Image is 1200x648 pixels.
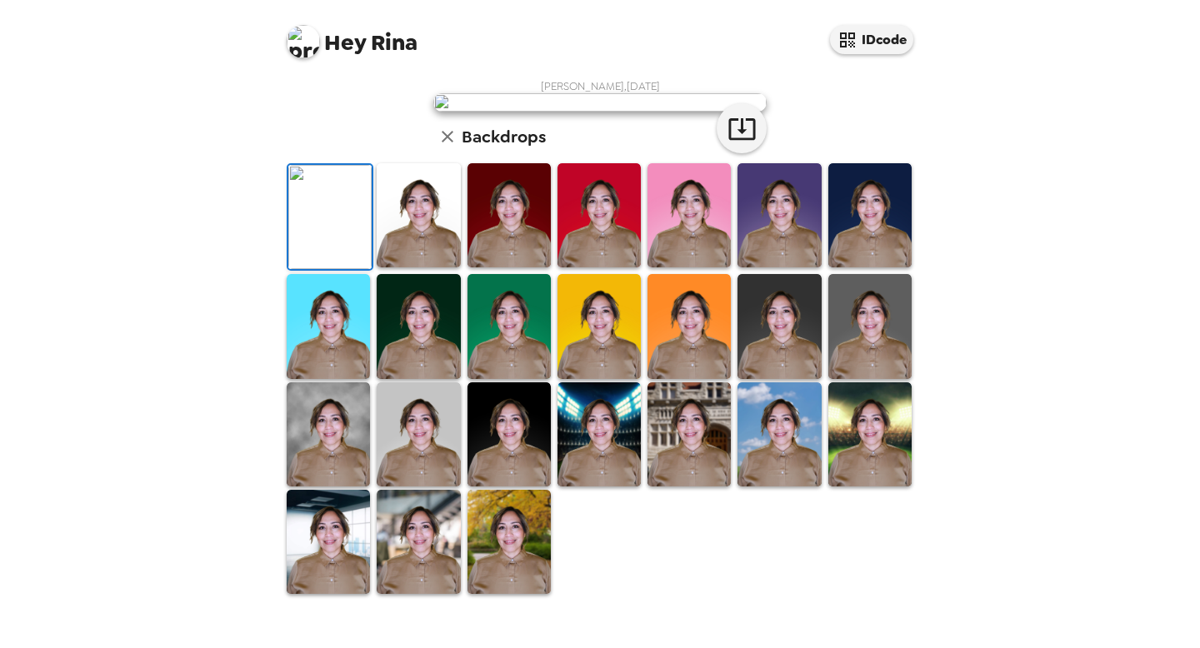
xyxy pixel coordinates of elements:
[433,93,767,112] img: user
[288,165,372,269] img: Original
[830,25,913,54] button: IDcode
[287,25,320,58] img: profile pic
[541,79,660,93] span: [PERSON_NAME] , [DATE]
[324,27,366,57] span: Hey
[462,123,546,150] h6: Backdrops
[287,17,417,54] span: Rina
